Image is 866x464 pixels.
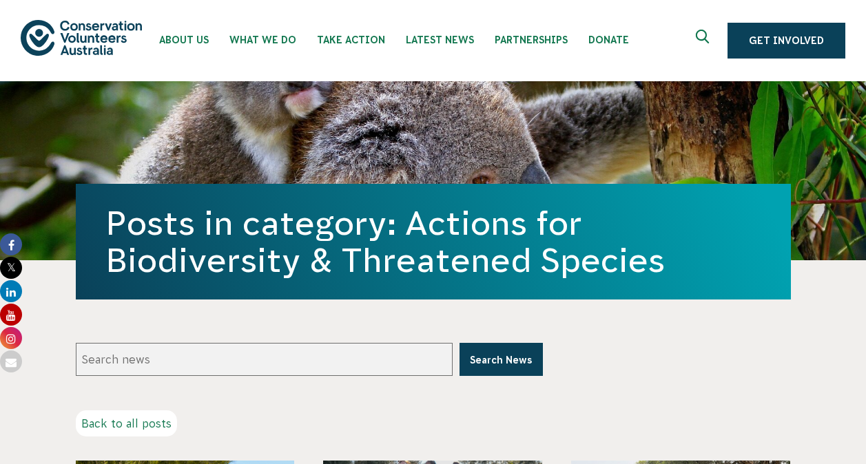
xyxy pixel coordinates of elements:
span: Expand search box [696,30,713,52]
button: Expand search box Close search box [688,24,721,57]
span: What We Do [229,34,296,45]
span: About Us [159,34,209,45]
span: Partnerships [495,34,568,45]
input: Search news [76,343,453,376]
span: Take Action [317,34,385,45]
img: logo.svg [21,20,142,55]
span: Latest News [406,34,474,45]
a: Back to all posts [76,410,177,436]
a: Get Involved [728,23,845,59]
h1: Posts in category: Actions for Biodiversity & Threatened Species [106,204,761,279]
button: Search News [460,343,543,376]
span: Donate [588,34,629,45]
